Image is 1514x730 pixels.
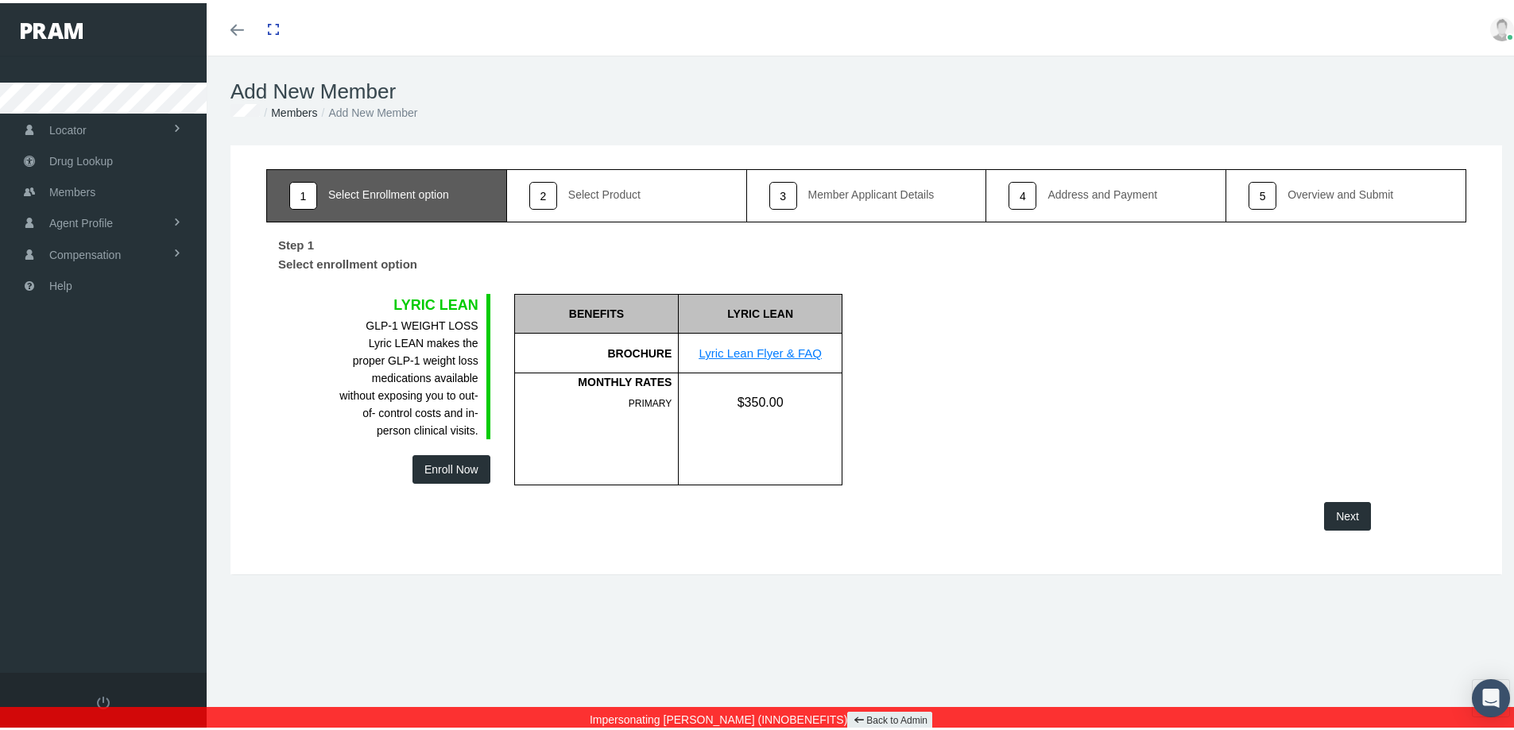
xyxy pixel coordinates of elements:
div: Open Intercom Messenger [1472,676,1510,714]
label: Step 1 [266,227,326,252]
a: Back to Admin [847,709,932,727]
button: Enroll Now [412,452,490,481]
div: 4 [1009,179,1036,207]
div: BENEFITS [514,291,679,330]
span: Locator [49,112,87,142]
li: Add New Member [318,101,418,118]
div: 3 [769,179,797,207]
button: Next [1324,499,1371,527]
span: Help [49,268,72,298]
div: MONTHLY RATES [515,370,672,388]
span: Agent Profile [49,205,113,235]
div: Address and Payment [1047,186,1157,197]
span: Compensation [49,237,121,267]
div: Impersonating [PERSON_NAME] (INNOBENEFITS) [12,704,1514,730]
div: Select Product [568,186,641,197]
a: Members [271,103,317,116]
div: Overview and Submit [1287,186,1393,197]
div: $350.00 [679,389,842,409]
span: Members [49,174,95,204]
label: Select enrollment option [266,252,429,276]
div: 5 [1249,179,1276,207]
img: user-placeholder.jpg [1490,14,1514,38]
a: Lyric Lean Flyer & FAQ [699,343,822,357]
h1: Add New Member [230,76,1502,101]
span: PRIMARY [629,395,672,406]
img: PRAM_20_x_78.png [21,20,83,36]
div: 1 [289,179,317,207]
span: Drug Lookup [49,143,113,173]
div: LYRIC LEAN [338,291,478,313]
div: 2 [529,179,557,207]
div: BROCHURE [514,330,679,370]
div: Member Applicant Details [808,186,935,197]
div: LYRIC LEAN [678,291,842,330]
span: Next [1336,507,1359,519]
div: Select Enrollment option [328,186,449,197]
div: GLP-1 WEIGHT LOSS Lyric LEAN makes the proper GLP-1 weight loss medications available without exp... [338,314,478,436]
